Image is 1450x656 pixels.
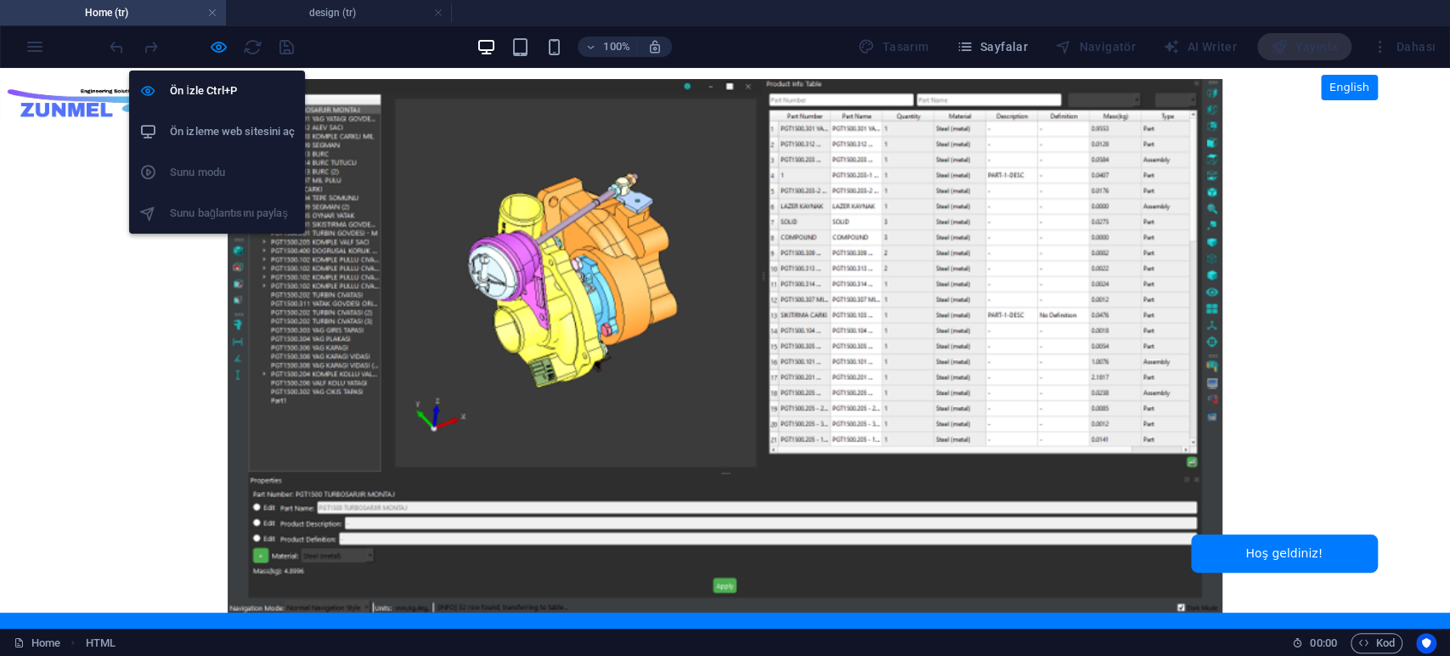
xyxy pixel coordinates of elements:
div: Hoş geldiniz! [1191,467,1378,505]
nav: breadcrumb [86,633,116,653]
a: English [1321,7,1378,32]
button: Kod [1351,633,1402,653]
h6: 100% [603,37,630,57]
i: Yeniden boyutlandırmada yakınlaştırma düzeyini seçilen cihaza uyacak şekilde otomatik olarak ayarla. [647,39,663,54]
h4: design (tr) [226,3,452,22]
span: Sayfalar [956,38,1028,55]
div: Tasarım (Ctrl+Alt+Y) [851,33,935,60]
button: 100% [578,37,638,57]
button: Usercentrics [1416,633,1436,653]
span: : [1322,636,1324,649]
span: 00 00 [1310,633,1336,653]
h6: Ön izleme web sitesini aç [170,122,295,142]
img: Logo [4,3,173,59]
h6: Oturum süresi [1292,633,1337,653]
h6: Ön İzle Ctrl+P [170,81,295,101]
a: Seçimi iptal etmek için tıkla. Sayfaları açmak için çift tıkla [14,633,60,653]
span: Seçmek için tıkla. Düzenlemek için çift tıkla [86,633,116,653]
span: Kod [1358,633,1395,653]
button: Sayfalar [949,33,1035,60]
